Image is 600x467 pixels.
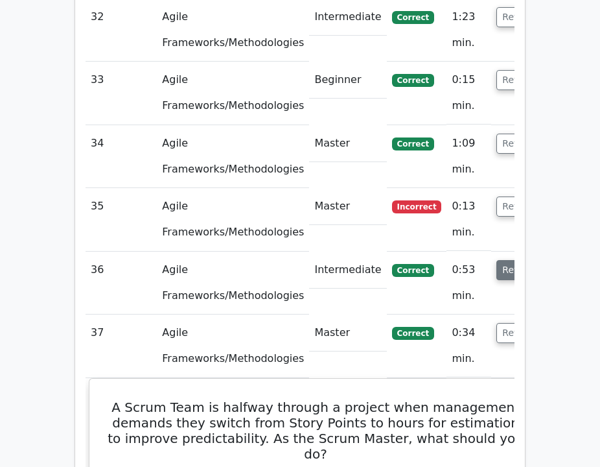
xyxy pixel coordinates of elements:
span: Correct [392,11,434,24]
button: Review [496,260,540,280]
button: Review [496,323,540,343]
td: Agile Frameworks/Methodologies [157,252,309,315]
span: Correct [392,138,434,150]
span: Correct [392,74,434,87]
td: 0:53 min. [446,252,491,315]
td: 34 [86,125,157,188]
td: 0:13 min. [446,188,491,251]
button: Review [496,197,540,217]
td: Master [309,188,386,225]
h5: A Scrum Team is halfway through a project when management demands they switch from Story Points t... [105,400,526,462]
td: Master [309,125,386,162]
td: Agile Frameworks/Methodologies [157,125,309,188]
button: Review [496,7,540,27]
td: 0:34 min. [446,315,491,377]
td: Agile Frameworks/Methodologies [157,188,309,251]
td: 37 [86,315,157,377]
span: Correct [392,264,434,277]
td: 33 [86,62,157,125]
button: Review [496,70,540,90]
td: Agile Frameworks/Methodologies [157,315,309,377]
td: 1:09 min. [446,125,491,188]
span: Correct [392,327,434,340]
td: Master [309,315,386,352]
td: Intermediate [309,252,386,289]
td: 0:15 min. [446,62,491,125]
td: 36 [86,252,157,315]
td: Agile Frameworks/Methodologies [157,62,309,125]
span: Incorrect [392,200,442,213]
td: Beginner [309,62,386,99]
td: 35 [86,188,157,251]
button: Review [496,134,540,154]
